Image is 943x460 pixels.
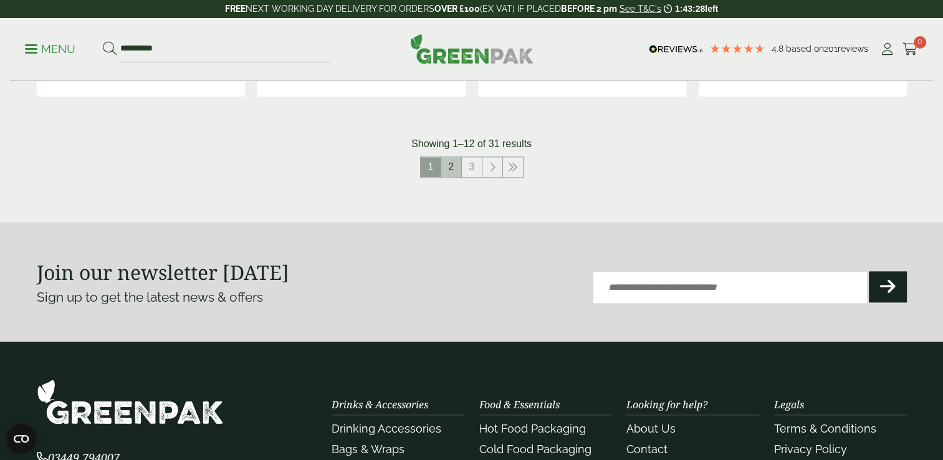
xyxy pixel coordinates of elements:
i: My Account [879,43,895,55]
a: Terms & Conditions [774,422,876,435]
a: Cold Food Packaging [479,443,591,456]
span: 0 [914,36,926,49]
a: Drinking Accessories [332,422,441,435]
img: REVIEWS.io [649,45,703,54]
div: 4.79 Stars [709,43,765,54]
a: 0 [902,40,918,59]
button: Open CMP widget [6,424,36,454]
span: reviews [838,44,868,54]
span: Based on [786,44,824,54]
a: 3 [462,157,482,177]
p: Sign up to get the latest news & offers [37,287,428,307]
strong: FREE [225,4,246,14]
i: Cart [902,43,918,55]
a: Privacy Policy [774,443,847,456]
a: See T&C's [620,4,661,14]
span: 4.8 [772,44,786,54]
span: left [705,4,718,14]
a: Hot Food Packaging [479,422,586,435]
a: About Us [626,422,676,435]
p: Showing 1–12 of 31 results [411,137,532,151]
strong: BEFORE 2 pm [561,4,617,14]
a: Contact [626,443,668,456]
strong: Join our newsletter [DATE] [37,259,289,285]
span: 1 [421,157,441,177]
span: 201 [824,44,838,54]
img: GreenPak Supplies [37,379,224,424]
a: Menu [25,42,75,54]
span: 1:43:28 [675,4,705,14]
a: 2 [441,157,461,177]
img: GreenPak Supplies [410,34,534,64]
a: Bags & Wraps [332,443,404,456]
strong: OVER £100 [434,4,480,14]
p: Menu [25,42,75,57]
